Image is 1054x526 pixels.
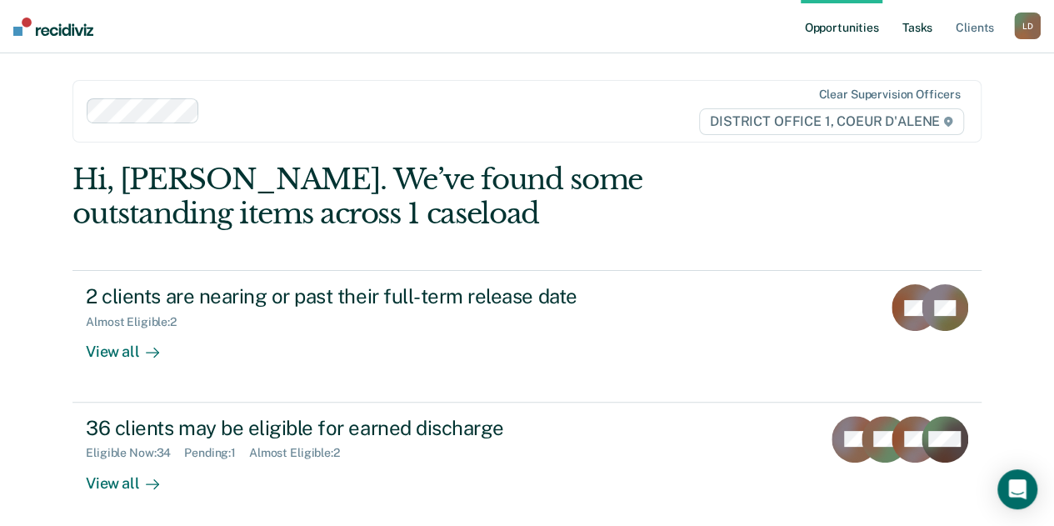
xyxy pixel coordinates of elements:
div: Almost Eligible : 2 [249,446,353,460]
div: Open Intercom Messenger [997,469,1037,509]
div: 36 clients may be eligible for earned discharge [86,416,671,440]
img: Recidiviz [13,18,93,36]
div: View all [86,460,179,493]
div: View all [86,329,179,362]
div: 2 clients are nearing or past their full-term release date [86,284,671,308]
a: 2 clients are nearing or past their full-term release dateAlmost Eligible:2View all [72,270,982,402]
span: DISTRICT OFFICE 1, COEUR D'ALENE [699,108,964,135]
div: L D [1014,13,1041,39]
div: Almost Eligible : 2 [86,315,190,329]
div: Pending : 1 [184,446,249,460]
div: Clear supervision officers [818,88,960,102]
button: LD [1014,13,1041,39]
div: Hi, [PERSON_NAME]. We’ve found some outstanding items across 1 caseload [72,163,799,231]
div: Eligible Now : 34 [86,446,184,460]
